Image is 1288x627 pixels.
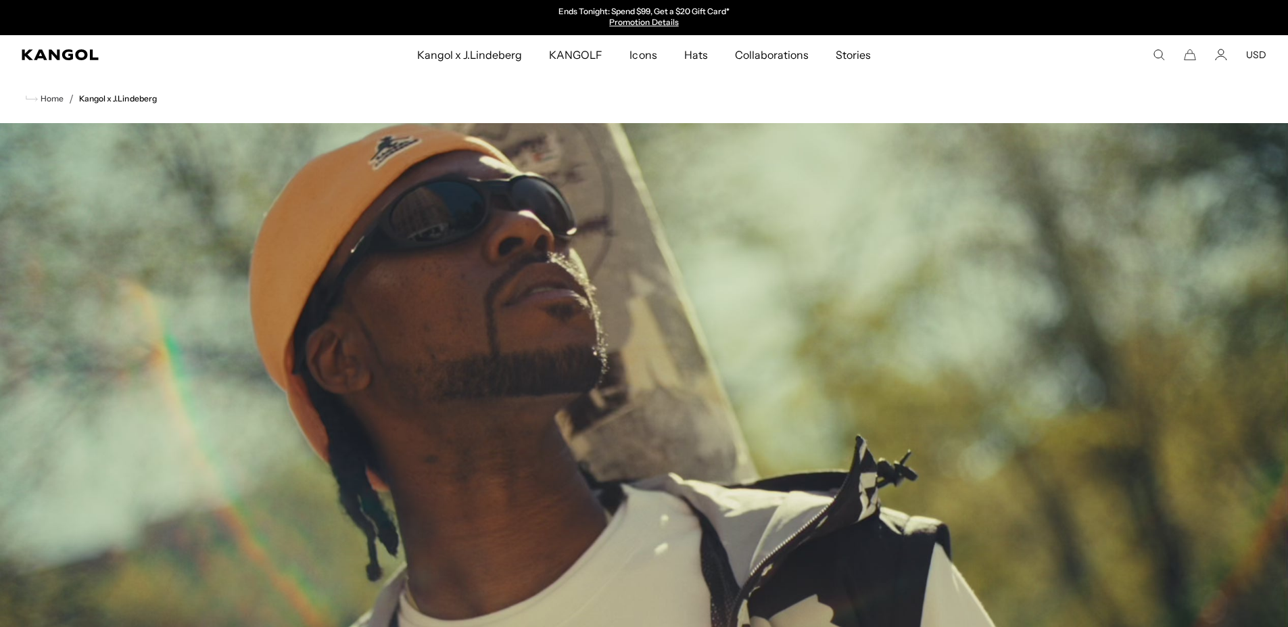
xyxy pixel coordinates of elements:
span: Icons [629,35,657,74]
a: Icons [616,35,670,74]
a: Kangol x J.Lindeberg [404,35,536,74]
span: Home [38,94,64,103]
button: Cart [1184,49,1196,61]
a: Account [1215,49,1227,61]
span: Stories [836,35,871,74]
div: Announcement [505,7,784,28]
summary: Search here [1153,49,1165,61]
a: Kangol x J.Lindeberg [79,94,157,103]
a: Home [26,93,64,105]
span: Collaborations [735,35,809,74]
span: Hats [684,35,708,74]
a: Kangol [22,49,276,60]
a: Promotion Details [609,17,678,27]
span: Kangol x J.Lindeberg [417,35,523,74]
a: Hats [671,35,721,74]
button: USD [1246,49,1266,61]
div: 1 of 2 [505,7,784,28]
a: Stories [822,35,884,74]
p: Ends Tonight: Spend $99, Get a $20 Gift Card* [558,7,730,18]
a: KANGOLF [535,35,616,74]
a: Collaborations [721,35,822,74]
li: / [64,91,74,107]
span: KANGOLF [549,35,602,74]
slideshow-component: Announcement bar [505,7,784,28]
